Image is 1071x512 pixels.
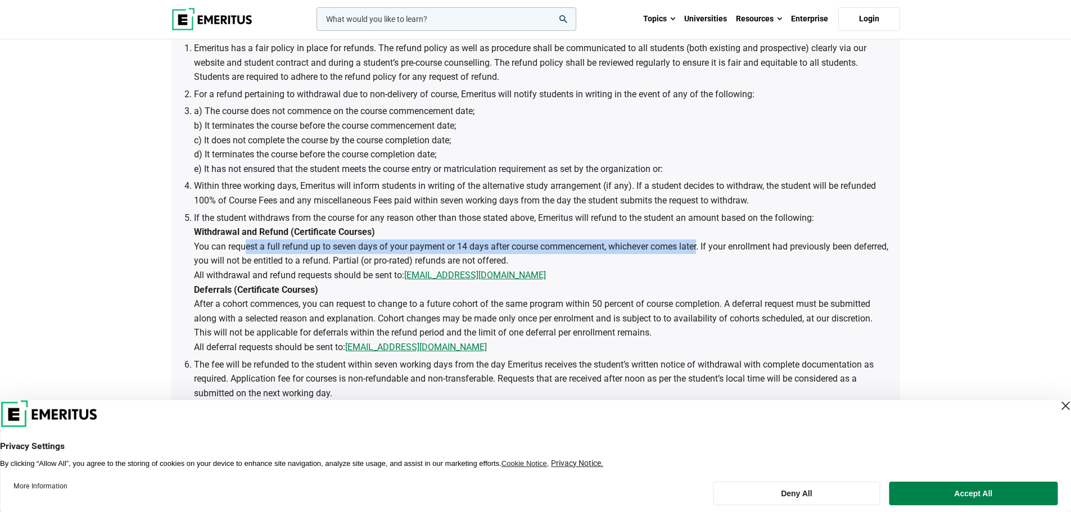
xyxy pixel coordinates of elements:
strong: Withdrawal and Refund (Certificate Courses) [194,226,375,237]
li: If the student withdraws from the course for any reason other than those stated above, Emeritus w... [194,211,889,355]
input: woocommerce-product-search-field-0 [317,7,576,31]
strong: Deferrals (Certificate Courses) [194,284,318,295]
span: e) It has not ensured that the student meets the course entry or matriculation requirement as set... [194,164,663,174]
span: c) It does not complete the course by the course completion date; [194,135,451,146]
a: [EMAIL_ADDRESS][DOMAIN_NAME] [345,340,487,355]
li: Within three working days, Emeritus will inform students in writing of the alternative study arra... [194,179,889,207]
li: For a refund pertaining to withdrawal due to non-delivery of course, Emeritus will notify student... [194,87,889,102]
a: [EMAIL_ADDRESS][DOMAIN_NAME] [404,268,546,283]
span: a) The course does not commence on the course commencement date; [194,106,475,116]
li: The fee will be refunded to the student within seven working days from the day Emeritus receives ... [194,357,889,401]
span: d) It terminates the course before the course completion date; [194,149,436,160]
a: Login [838,7,900,31]
span: b) It terminates the course before the course commencement date; [194,120,456,131]
li: Emeritus has a fair policy in place for refunds. The refund policy as well as procedure shall be ... [194,41,889,84]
